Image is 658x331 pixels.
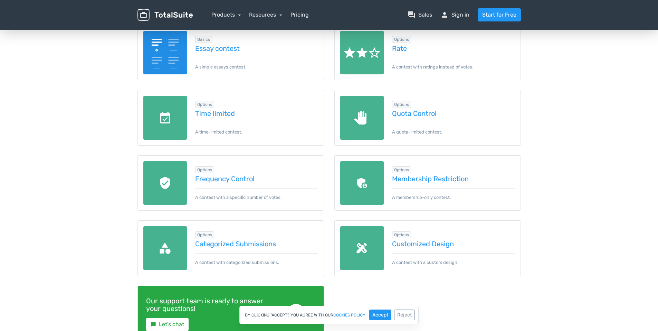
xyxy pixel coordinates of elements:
[239,306,419,324] div: By clicking "Accept", you agree with our .
[195,253,318,266] p: A contest with categorized submissions.
[340,226,384,270] img: custom-design.png.webp
[195,240,318,248] a: Categorized Submissions
[143,31,187,75] img: essay-contest.png.webp
[195,166,214,173] span: Browse all in Options
[195,123,318,135] p: A time-limited contest.
[284,301,308,326] span: support_agent
[392,58,515,70] p: A contest with ratings instead of votes.
[195,231,214,238] span: Browse all in Options
[392,231,411,238] span: Browse all in Options
[392,240,515,248] a: Customized Design
[392,253,515,266] p: A contest with a custom design.
[392,110,515,117] a: Quota Control
[151,322,156,327] small: sms
[249,11,282,18] a: Resources
[195,36,212,43] span: Browse all in Basics
[340,31,384,75] img: rate.png.webp
[392,166,411,173] span: Browse all in Options
[392,175,515,183] a: Membership Restriction
[440,11,469,19] a: personSign in
[392,123,515,135] p: A quota-limited contest.
[146,297,266,312] h4: Our support team is ready to answer your questions!
[392,188,515,201] p: A membership-only contest.
[369,310,391,320] button: Accept
[195,45,318,52] a: Essay contest
[340,96,384,140] img: quota-limited.png.webp
[407,11,416,19] span: question_answer
[146,318,189,331] a: smsLet's chat
[392,36,411,43] span: Browse all in Options
[143,161,187,205] img: recaptcha.png.webp
[195,188,318,201] p: A contest with a specific number of votes.
[407,11,432,19] a: question_answerSales
[394,310,415,320] button: Reject
[392,45,515,52] a: Rate
[137,9,193,21] img: TotalSuite for WordPress
[211,11,241,18] a: Products
[143,96,187,140] img: date-limited.png.webp
[195,101,214,108] span: Browse all in Options
[340,161,384,205] img: members-only.png.webp
[143,226,187,270] img: categories.png.webp
[290,11,309,19] a: Pricing
[478,8,521,21] a: Start for Free
[440,11,449,19] span: person
[195,58,318,70] p: A simple essays contest.
[195,110,318,117] a: Time limited
[333,313,365,317] a: cookies policy
[195,175,318,183] a: Frequency Control
[392,101,411,108] span: Browse all in Options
